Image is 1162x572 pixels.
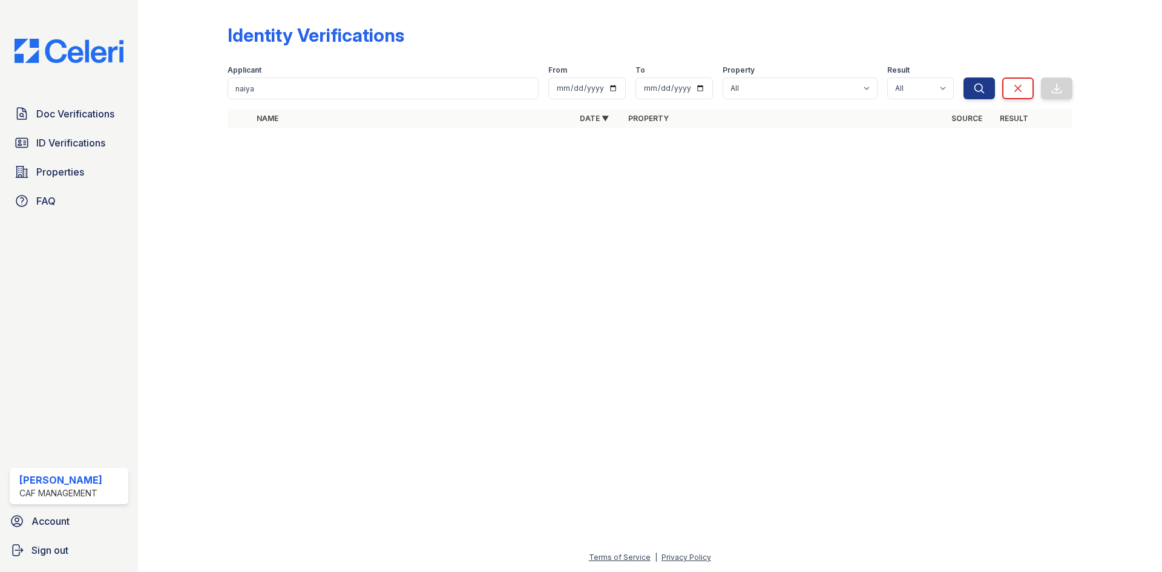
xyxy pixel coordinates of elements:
input: Search by name or phone number [228,77,539,99]
label: To [635,65,645,75]
a: Terms of Service [589,553,651,562]
a: FAQ [10,189,128,213]
span: ID Verifications [36,136,105,150]
a: ID Verifications [10,131,128,155]
label: Property [723,65,755,75]
a: Doc Verifications [10,102,128,126]
a: Properties [10,160,128,184]
a: Account [5,509,133,533]
div: | [655,553,657,562]
label: Applicant [228,65,261,75]
div: [PERSON_NAME] [19,473,102,487]
a: Date ▼ [580,114,609,123]
span: Properties [36,165,84,179]
span: FAQ [36,194,56,208]
div: CAF Management [19,487,102,499]
span: Doc Verifications [36,107,114,121]
a: Sign out [5,538,133,562]
span: Account [31,514,70,528]
div: Identity Verifications [228,24,404,46]
img: CE_Logo_Blue-a8612792a0a2168367f1c8372b55b34899dd931a85d93a1a3d3e32e68fde9ad4.png [5,39,133,63]
a: Property [628,114,669,123]
a: Result [1000,114,1028,123]
label: From [548,65,567,75]
a: Name [257,114,278,123]
label: Result [887,65,910,75]
a: Privacy Policy [661,553,711,562]
a: Source [951,114,982,123]
span: Sign out [31,543,68,557]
